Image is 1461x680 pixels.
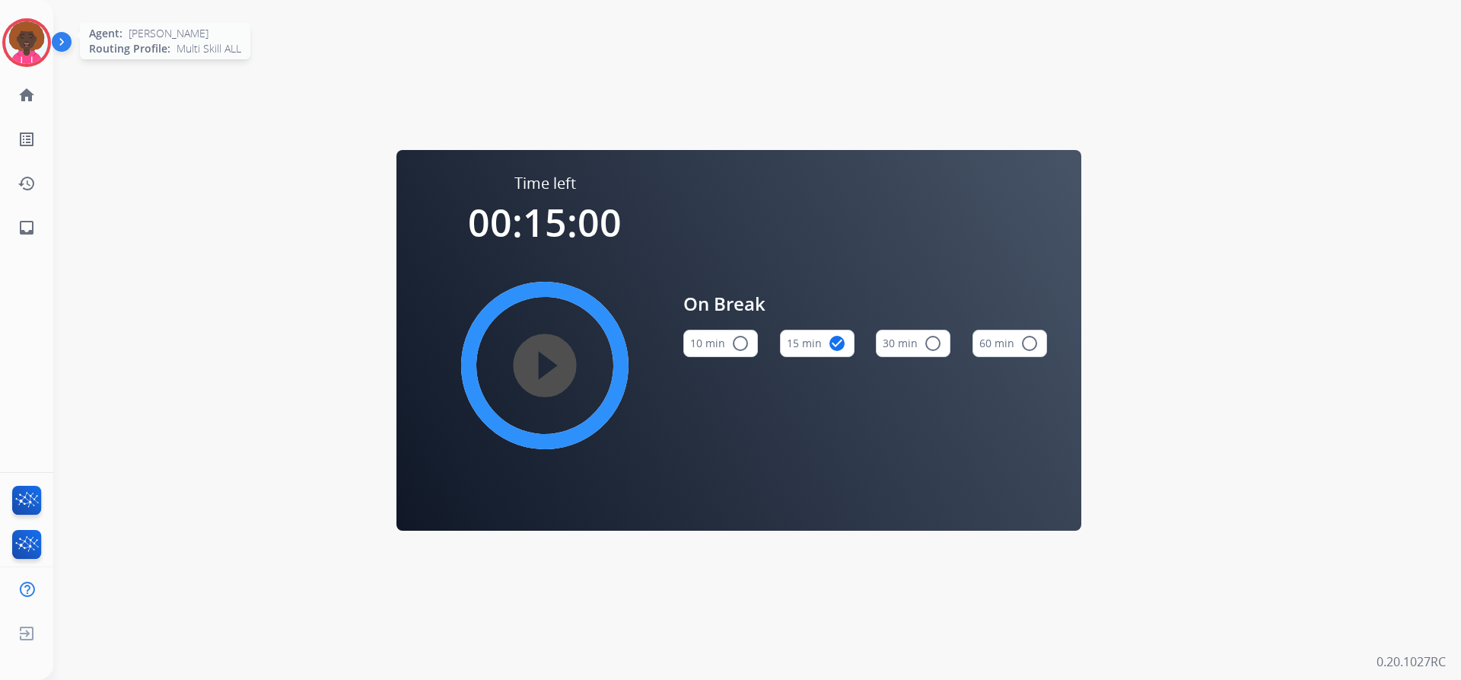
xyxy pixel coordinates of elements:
button: 60 min [972,330,1047,357]
button: 10 min [683,330,758,357]
mat-icon: check_circle [828,334,846,353]
span: On Break [683,290,1047,318]
span: Time left [514,173,576,194]
mat-icon: list_alt [18,130,36,148]
span: Agent: [89,26,123,41]
span: Multi Skill ALL [177,41,241,56]
mat-icon: history [18,174,36,193]
span: Routing Profile: [89,41,170,56]
img: avatar [5,21,48,64]
mat-icon: radio_button_unchecked [731,334,750,353]
mat-icon: home [18,86,36,104]
span: 00:15:00 [468,196,622,248]
mat-icon: play_circle_filled [536,356,554,375]
button: 15 min [780,330,855,357]
button: 30 min [876,330,950,357]
mat-icon: radio_button_unchecked [1020,334,1039,353]
span: [PERSON_NAME] [129,26,208,41]
mat-icon: inbox [18,219,36,237]
mat-icon: radio_button_unchecked [924,334,942,353]
p: 0.20.1027RC [1377,653,1446,671]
